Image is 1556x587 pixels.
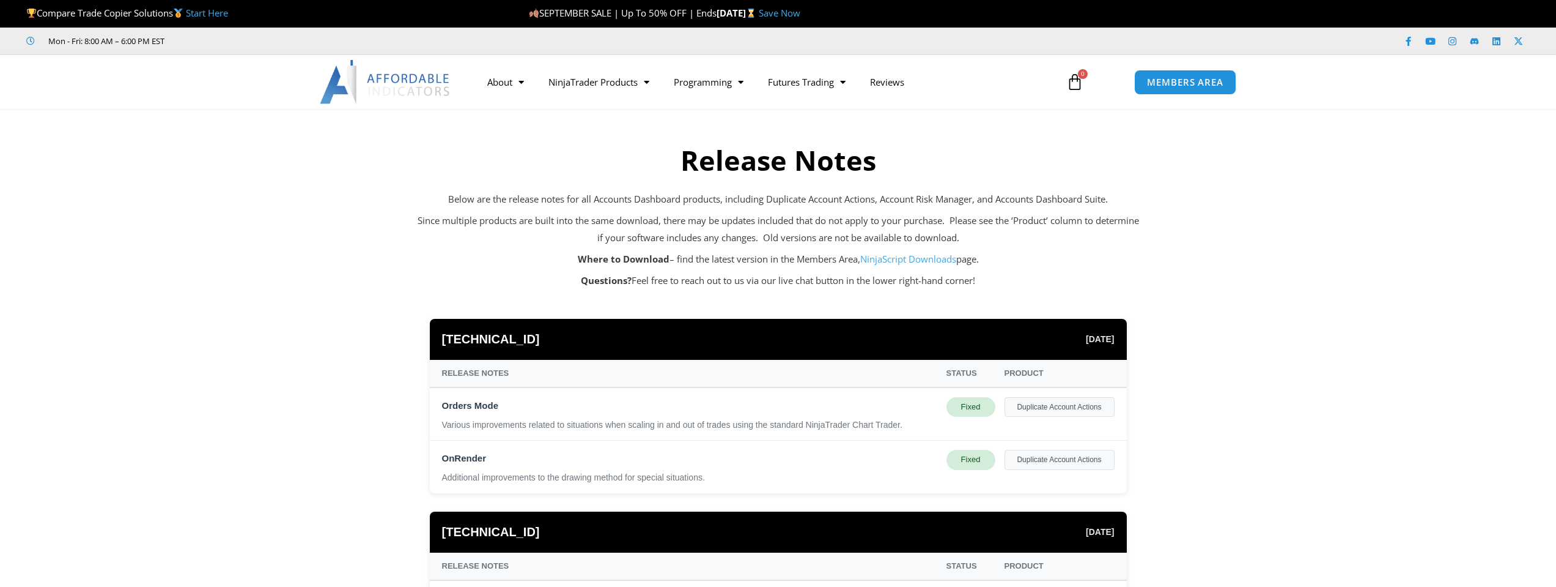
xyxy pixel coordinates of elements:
[747,9,756,18] img: ⌛
[1005,450,1115,469] div: Duplicate Account Actions
[946,559,995,574] div: Status
[442,521,540,544] span: [TECHNICAL_ID]
[662,68,756,96] a: Programming
[442,472,937,484] div: Additional improvements to the drawing method for special situations.
[1078,69,1088,79] span: 0
[186,7,228,19] a: Start Here
[174,9,183,18] img: 🥇
[581,274,632,286] strong: Questions?
[442,419,937,432] div: Various improvements related to situations when scaling in and out of trades using the standard N...
[418,212,1139,247] p: Since multiple products are built into the same download, there may be updates included that do n...
[1005,366,1115,381] div: Product
[1005,397,1115,417] div: Duplicate Account Actions
[475,68,1052,96] nav: Menu
[442,397,937,414] div: Orders Mode
[442,366,937,381] div: Release Notes
[475,68,536,96] a: About
[759,7,800,19] a: Save Now
[26,7,228,19] span: Compare Trade Copier Solutions
[27,9,36,18] img: 🏆
[1086,524,1114,540] span: [DATE]
[946,366,995,381] div: Status
[536,68,662,96] a: NinjaTrader Products
[418,143,1139,179] h2: Release Notes
[442,559,937,574] div: Release Notes
[529,7,717,19] span: SEPTEMBER SALE | Up To 50% OFF | Ends
[320,60,451,104] img: LogoAI | Affordable Indicators – NinjaTrader
[182,35,365,47] iframe: Customer reviews powered by Trustpilot
[858,68,916,96] a: Reviews
[1147,78,1223,87] span: MEMBERS AREA
[578,253,669,265] strong: Where to Download
[418,191,1139,208] p: Below are the release notes for all Accounts Dashboard products, including Duplicate Account Acti...
[442,328,540,351] span: [TECHNICAL_ID]
[860,253,956,265] a: NinjaScript Downloads
[1048,64,1102,100] a: 0
[946,450,995,469] div: Fixed
[946,397,995,417] div: Fixed
[418,272,1139,290] p: Feel free to reach out to us via our live chat button in the lower right-hand corner!
[442,450,937,467] div: OnRender
[756,68,858,96] a: Futures Trading
[1086,331,1114,347] span: [DATE]
[1005,559,1115,574] div: Product
[717,7,759,19] strong: [DATE]
[45,34,164,48] span: Mon - Fri: 8:00 AM – 6:00 PM EST
[418,251,1139,268] p: – find the latest version in the Members Area, page.
[529,9,539,18] img: 🍂
[1134,70,1236,95] a: MEMBERS AREA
